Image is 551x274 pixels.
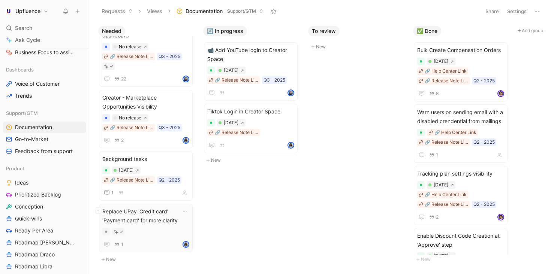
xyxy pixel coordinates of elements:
button: Views [144,6,166,17]
button: ✅ Done [413,26,441,36]
span: 2 [436,215,439,219]
span: ✅ Done [417,27,437,35]
button: 2 [113,136,125,144]
span: 22 [121,77,126,81]
span: Tracking plan settings visibility [417,169,504,178]
a: Roadmap Libra [3,261,86,272]
img: avatar [288,90,293,95]
span: Product [6,165,24,172]
span: Go-to-Market [15,136,48,143]
a: Trends [3,90,86,101]
div: Q3 - 2025 [159,124,180,131]
img: Upfluence [5,7,12,15]
div: ✅ DoneNew [410,22,515,268]
a: Creator - Marketplace Opportunities Visibility🔗 Release Note LinkQ3 - 20252avatar [99,90,193,148]
button: 8 [428,89,440,98]
span: Trends [15,92,32,100]
a: Ideas [3,177,86,188]
div: [DATE] [434,58,448,65]
button: New [308,42,407,51]
button: To review [308,26,340,36]
span: Needed [102,27,121,35]
div: To reviewNew [305,22,410,55]
div: Support/GTMDocumentationGo-to-MarketFeedback from support [3,107,86,157]
div: [DATE] [224,119,238,127]
span: Ask Cycle [15,36,40,45]
a: Bulk Create Compensation Orders🔗 Help Center Link🔗 Release Note LinkQ2 - 20258avatar [414,42,508,101]
span: Tiktok Login in Creator Space [207,107,294,116]
button: 1 [113,240,125,249]
div: [DATE] [119,167,133,174]
div: Support/GTM [3,107,86,119]
span: To review [312,27,336,35]
div: 🔗 Release Note Link [215,76,258,84]
a: Feedback from support [3,146,86,157]
a: Quick-wins [3,213,86,224]
span: 2 [121,138,124,143]
div: Dashboards [3,64,86,75]
button: 🔄 In progress [203,26,247,36]
div: Q2 - 2025 [473,201,495,208]
div: DashboardsVoice of CustomerTrends [3,64,86,101]
button: 2 [428,213,440,221]
button: New [413,255,512,264]
button: Needed [98,26,125,36]
img: avatar [498,91,503,96]
img: avatar [183,76,189,82]
span: Ready Per Area [15,227,53,234]
div: 🔗 Release Note Link [110,124,153,131]
span: Roadmap [PERSON_NAME] [15,239,76,246]
div: 🔗 Help Center Link [425,67,467,75]
button: 1 [428,151,440,159]
a: Roadmap Draco [3,249,86,260]
a: Tracking plan settings visibility🔗 Help Center Link🔗 Release Note LinkQ2 - 20252avatar [414,166,508,225]
a: Documentation [3,122,86,133]
div: [DATE] [224,67,238,74]
div: Search [3,22,86,34]
a: Warn users on sending email with a disabled crendential from mailings🔗 Help Center Link🔗 Release ... [414,104,508,163]
div: No release [119,114,141,122]
span: Prioritized Backlog [15,191,61,198]
div: Q2 - 2025 [473,138,495,146]
div: 🔗 Release Note Link [215,129,258,136]
div: Q2 - 2025 [473,77,495,85]
button: DocumentationSupport/GTM [173,6,267,17]
div: Product [3,163,86,174]
button: New [98,255,197,264]
div: 🔗 Release Note Link [110,176,153,184]
div: 🔗 Release Note Link [425,201,468,208]
span: 🔄 In progress [207,27,243,35]
span: Background tasks [102,155,189,164]
a: Replace UPay 'Credit card' 'Payment card' for more clarity1avatar [99,204,193,252]
div: NeededNew [95,22,200,268]
span: Search [15,24,32,33]
div: 🔗 Release Note Link [110,53,153,60]
div: 🔗 Help Center Link [434,129,476,136]
span: Voice of Customer [15,80,60,88]
span: Replace UPay 'Credit card' 'Payment card' for more clarity [102,207,189,225]
div: 🔗 Help Center Link [425,191,467,198]
span: 1 [111,191,114,195]
button: 1 [102,188,115,197]
div: Q3 - 2025 [159,53,180,60]
button: 22 [113,75,128,83]
img: avatar [183,138,189,143]
img: avatar [183,242,189,247]
span: 1 [121,242,123,247]
span: Support/GTM [6,109,38,117]
a: Business Focus to assign [3,47,86,58]
span: Documentation [186,7,223,15]
span: Conception [15,203,43,210]
div: 🔄 In progressNew [200,22,305,168]
span: Enable Discount Code Creation at 'Approve' step [417,231,504,249]
button: New [203,156,302,165]
span: Feedback from support [15,147,73,155]
span: 8 [436,91,439,96]
div: 🔗 Release Note Link [425,138,468,146]
span: 1 [436,153,438,157]
a: Voice of Customer [3,78,86,89]
button: UpfluenceUpfluence [3,6,50,16]
a: Tiktok Login in Creator Space🔗 Release Note Linkavatar [204,104,298,153]
button: Settings [504,6,530,16]
img: avatar [288,143,293,148]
